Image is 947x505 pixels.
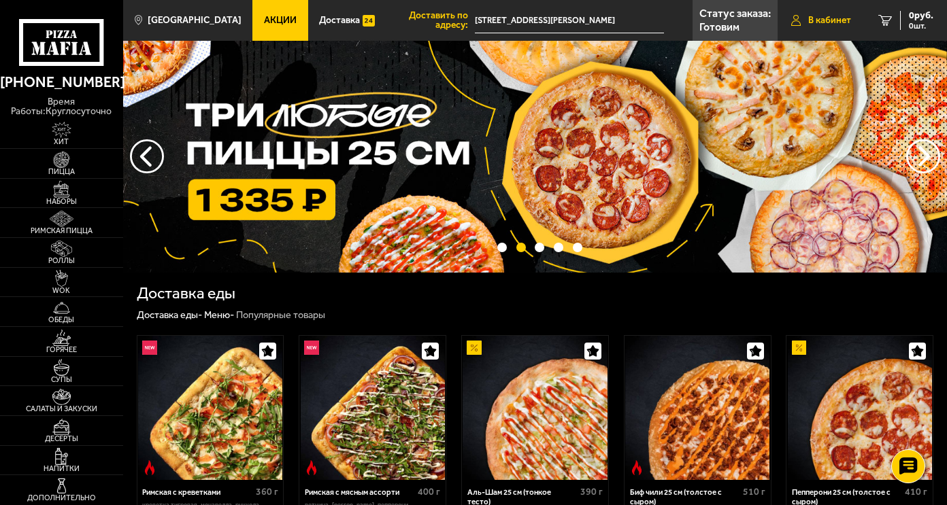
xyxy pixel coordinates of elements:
[386,11,475,30] span: Доставить по адресу:
[625,336,771,480] a: Острое блюдоБиф чили 25 см (толстое с сыром)
[462,336,608,480] a: АкционныйАль-Шам 25 см (тонкое тесто)
[905,486,927,498] span: 410 г
[142,341,157,355] img: Новинка
[319,16,360,25] span: Доставка
[467,341,482,355] img: Акционный
[304,460,319,475] img: Острое блюдо
[463,336,607,480] img: Аль-Шам 25 см (тонкое тесто)
[699,22,740,33] p: Готовим
[909,22,933,30] span: 0 шт.
[305,488,414,498] div: Римская с мясным ассорти
[363,14,375,29] img: 15daf4d41897b9f0e9f617042186c801.svg
[906,139,940,173] button: предыдущий
[516,243,526,252] button: точки переключения
[148,16,242,25] span: [GEOGRAPHIC_DATA]
[625,336,769,480] img: Биф чили 25 см (толстое с сыром)
[788,336,932,480] img: Пепперони 25 см (толстое с сыром)
[138,336,282,480] img: Римская с креветками
[130,139,164,173] button: следующий
[808,16,851,25] span: В кабинет
[699,8,771,19] p: Статус заказа:
[142,488,252,498] div: Римская с креветками
[304,341,319,355] img: Новинка
[418,486,440,498] span: 400 г
[299,336,446,480] a: НовинкаОстрое блюдоРимская с мясным ассорти
[256,486,278,498] span: 360 г
[743,486,765,498] span: 510 г
[580,486,603,498] span: 390 г
[137,309,202,321] a: Доставка еды-
[497,243,507,252] button: точки переключения
[204,309,234,321] a: Меню-
[786,336,933,480] a: АкционныйПепперони 25 см (толстое с сыром)
[137,336,284,480] a: НовинкаОстрое блюдоРимская с креветками
[792,341,807,355] img: Акционный
[629,460,644,475] img: Острое блюдо
[475,8,664,33] input: Ваш адрес доставки
[535,243,544,252] button: точки переключения
[236,309,325,321] div: Популярные товары
[554,243,563,252] button: точки переключения
[301,336,445,480] img: Римская с мясным ассорти
[909,11,933,20] span: 0 руб.
[264,16,297,25] span: Акции
[573,243,582,252] button: точки переключения
[142,460,157,475] img: Острое блюдо
[475,8,664,33] span: Ленинградская область, Всеволожский район, Мурино, улица Шувалова, 11
[137,285,235,301] h1: Доставка еды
